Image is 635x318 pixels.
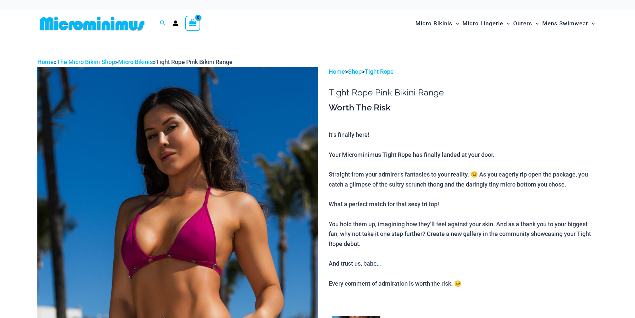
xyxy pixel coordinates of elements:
[452,15,459,32] span: Menu Toggle
[414,13,461,34] a: Micro BikinisMenu ToggleMenu Toggle
[37,58,54,65] a: Home
[329,67,598,77] p: > >
[185,16,201,31] a: View Shopping Cart, empty
[461,13,512,34] a: Micro LingerieMenu ToggleMenu Toggle
[512,13,541,34] a: OutersMenu ToggleMenu Toggle
[37,58,233,65] span: » » »
[160,19,166,28] a: Search icon link
[532,15,539,32] span: Menu Toggle
[329,102,598,113] h3: Worth The Risk
[329,68,345,75] a: Home
[348,68,362,75] a: Shop
[118,58,153,65] a: Micro Bikinis
[415,15,452,32] span: Micro Bikinis
[156,58,233,65] span: Tight Rope Pink Bikini Range
[462,15,503,32] span: Micro Lingerie
[329,130,598,288] p: It’s finally here! Your Microminimus Tight Rope has finally landed at your door. Straight from yo...
[513,15,532,32] span: Outers
[329,87,598,98] h1: Tight Rope Pink Bikini Range
[503,15,510,32] span: Menu Toggle
[413,12,598,35] nav: Site Navigation
[365,68,394,75] a: Tight Rope
[37,16,147,31] img: MM SHOP LOGO FLAT
[541,13,597,34] a: Mens SwimwearMenu ToggleMenu Toggle
[57,58,115,65] a: The Micro Bikini Shop
[542,15,588,32] span: Mens Swimwear
[588,15,595,32] span: Menu Toggle
[173,20,179,26] a: Account icon link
